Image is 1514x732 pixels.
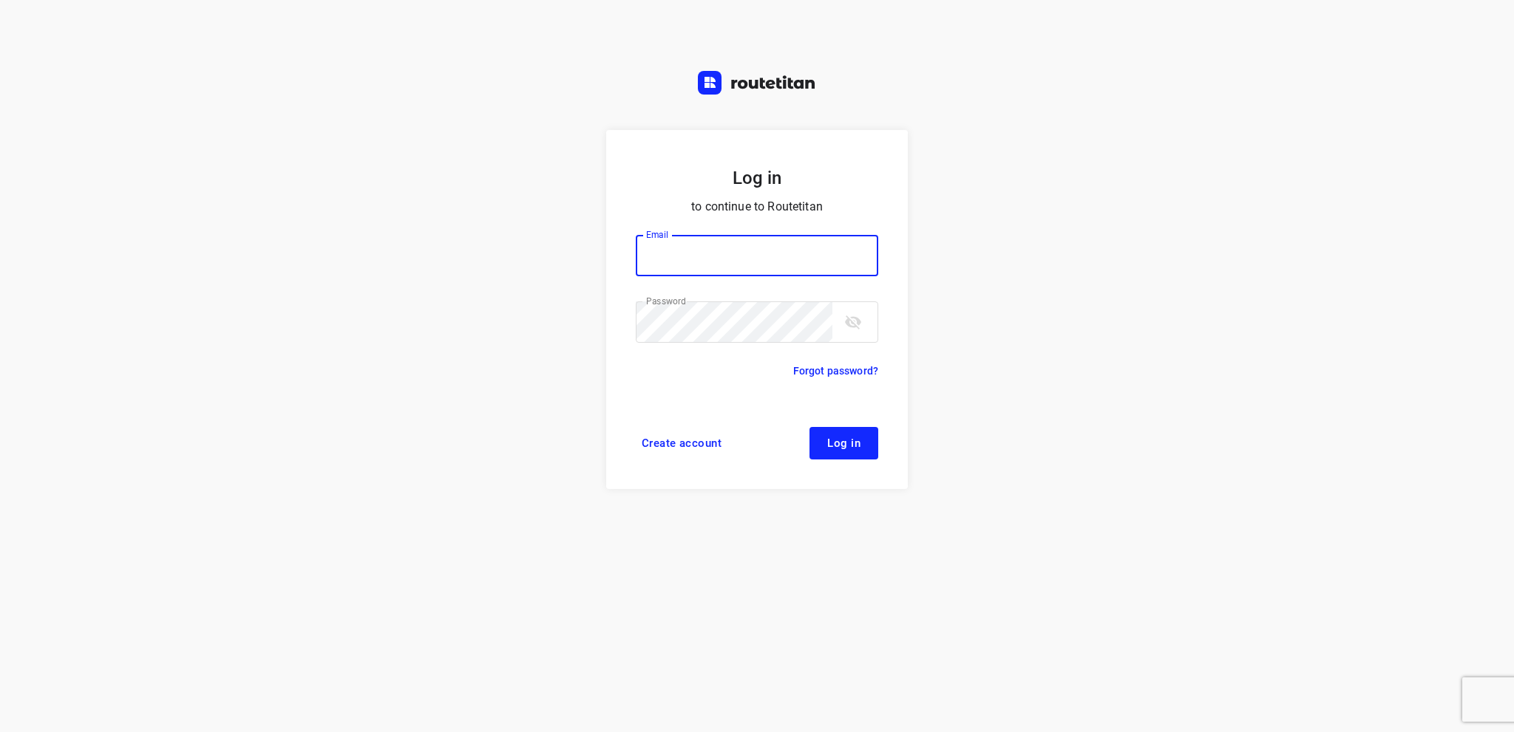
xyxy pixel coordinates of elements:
[636,165,878,191] h5: Log in
[636,196,878,217] p: to continue to Routetitan
[698,71,816,95] img: Routetitan
[809,427,878,459] button: Log in
[642,437,722,449] span: Create account
[636,427,727,459] a: Create account
[827,437,860,449] span: Log in
[793,362,878,380] a: Forgot password?
[838,307,868,337] button: toggle password visibility
[698,71,816,98] a: Routetitan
